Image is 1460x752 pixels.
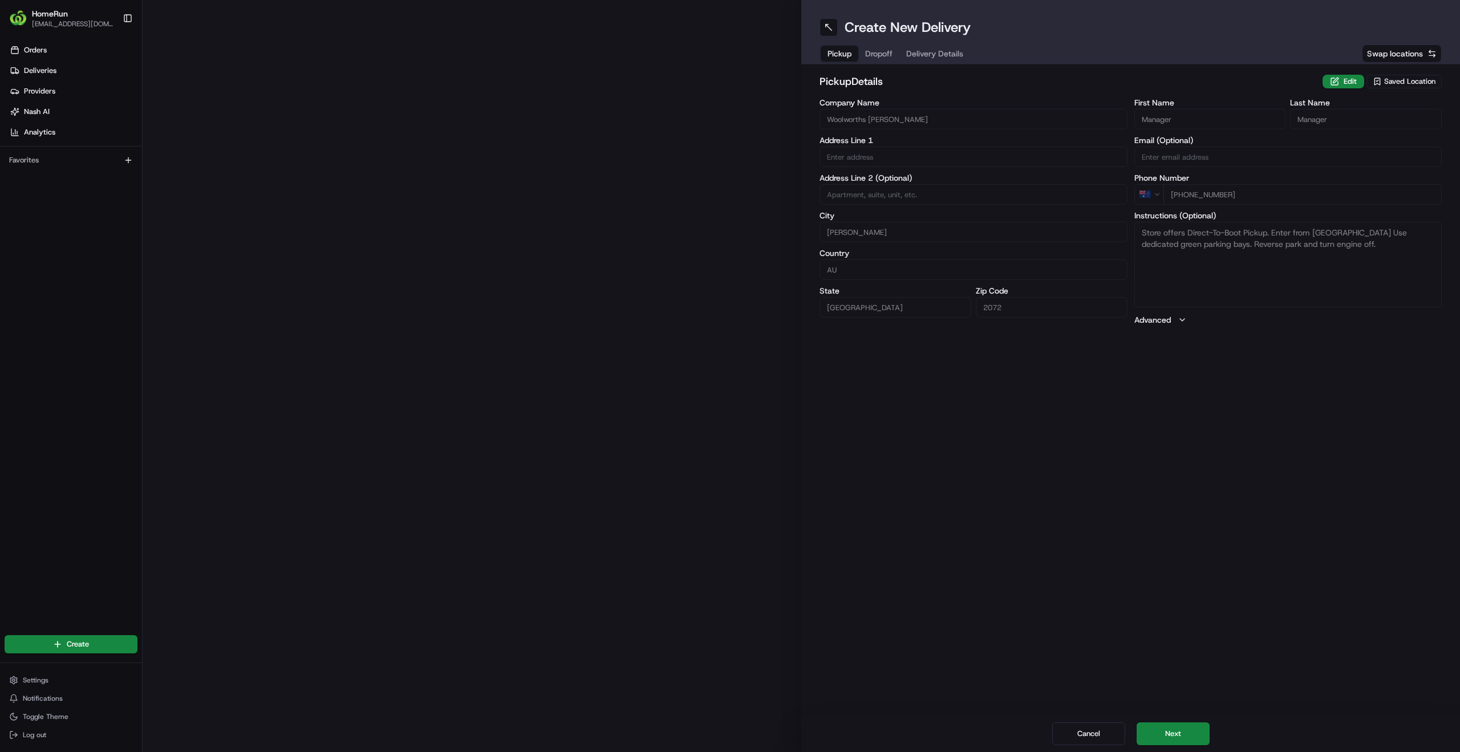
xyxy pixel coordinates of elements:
[1323,75,1364,88] button: Edit
[5,123,142,141] a: Analytics
[820,222,1128,242] input: Enter city
[24,86,55,96] span: Providers
[23,694,63,703] span: Notifications
[820,136,1128,144] label: Address Line 1
[24,66,56,76] span: Deliveries
[1134,174,1442,182] label: Phone Number
[5,690,137,706] button: Notifications
[1052,722,1125,745] button: Cancel
[1134,222,1442,307] textarea: Store offers Direct-To-Boot Pickup. Enter from [GEOGRAPHIC_DATA] Use dedicated green parking bays...
[820,249,1128,257] label: Country
[5,82,142,100] a: Providers
[820,212,1128,219] label: City
[1367,48,1423,59] span: Swap locations
[23,730,46,739] span: Log out
[865,48,893,59] span: Dropoff
[820,184,1128,205] input: Apartment, suite, unit, etc.
[1362,44,1442,63] button: Swap locations
[1134,109,1286,129] input: Enter first name
[820,259,1128,280] input: Enter country
[976,287,1128,295] label: Zip Code
[1384,76,1435,87] span: Saved Location
[820,147,1128,167] input: Enter address
[5,41,142,59] a: Orders
[1137,722,1210,745] button: Next
[23,712,68,721] span: Toggle Theme
[1134,212,1442,219] label: Instructions (Optional)
[32,8,68,19] button: HomeRun
[24,107,50,117] span: Nash AI
[24,127,55,137] span: Analytics
[5,672,137,688] button: Settings
[820,109,1128,129] input: Enter company name
[9,9,27,27] img: HomeRun
[820,287,971,295] label: State
[820,74,1316,90] h2: pickup Details
[845,18,971,36] h1: Create New Delivery
[820,174,1128,182] label: Address Line 2 (Optional)
[828,48,851,59] span: Pickup
[5,5,118,32] button: HomeRunHomeRun[EMAIL_ADDRESS][DOMAIN_NAME]
[5,727,137,743] button: Log out
[5,103,142,121] a: Nash AI
[24,45,47,55] span: Orders
[23,676,48,685] span: Settings
[1290,99,1442,107] label: Last Name
[32,19,113,29] button: [EMAIL_ADDRESS][DOMAIN_NAME]
[5,151,137,169] div: Favorites
[5,709,137,725] button: Toggle Theme
[1134,314,1442,326] button: Advanced
[976,297,1128,318] input: Enter zip code
[67,639,89,649] span: Create
[1366,74,1442,90] button: Saved Location
[1163,184,1442,205] input: Enter phone number
[5,635,137,653] button: Create
[820,297,971,318] input: Enter state
[5,62,142,80] a: Deliveries
[1134,136,1442,144] label: Email (Optional)
[1134,99,1286,107] label: First Name
[1134,314,1171,326] label: Advanced
[906,48,963,59] span: Delivery Details
[820,99,1128,107] label: Company Name
[1134,147,1442,167] input: Enter email address
[1290,109,1442,129] input: Enter last name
